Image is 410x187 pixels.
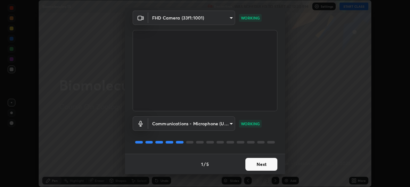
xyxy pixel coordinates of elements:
button: Next [245,158,277,171]
h4: 5 [206,161,209,168]
div: FHD Camera (33f1:1001) [148,11,235,25]
div: FHD Camera (33f1:1001) [148,116,235,131]
p: WORKING [241,121,260,127]
h4: / [204,161,206,168]
h4: 1 [201,161,203,168]
p: WORKING [241,15,260,21]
